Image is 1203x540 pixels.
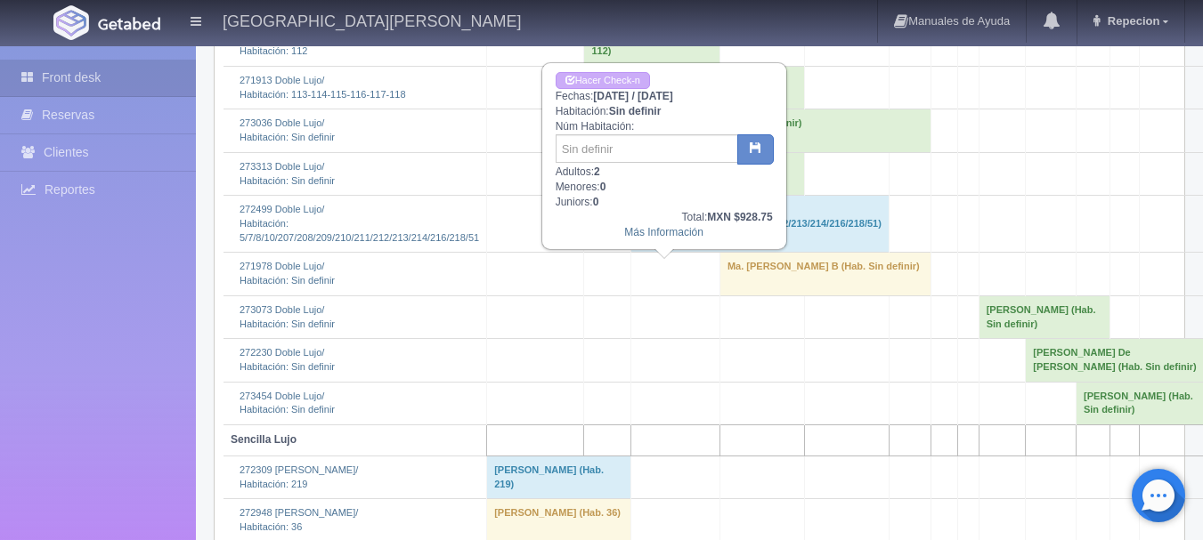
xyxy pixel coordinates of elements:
[600,181,606,193] b: 0
[240,204,479,242] a: 272499 Doble Lujo/Habitación: 5/7/8/10/207/208/209/210/211/212/213/214/216/218/51
[240,261,335,286] a: 271978 Doble Lujo/Habitación: Sin definir
[707,211,772,223] b: MXN $928.75
[556,134,738,163] input: Sin definir
[223,9,521,31] h4: [GEOGRAPHIC_DATA][PERSON_NAME]
[98,17,160,30] img: Getabed
[53,5,89,40] img: Getabed
[231,433,297,446] b: Sencilla Lujo
[543,64,785,248] div: Fechas: Habitación: Núm Habitación: Adultos: Menores: Juniors:
[240,464,358,489] a: 272309 [PERSON_NAME]/Habitación: 219
[240,304,335,329] a: 273073 Doble Lujo/Habitación: Sin definir
[1103,14,1160,28] span: Repecion
[719,253,931,295] td: Ma. [PERSON_NAME] B (Hab. Sin definir)
[240,347,335,372] a: 272230 Doble Lujo/Habitación: Sin definir
[487,456,631,499] td: [PERSON_NAME] (Hab. 219)
[594,165,600,178] b: 2
[556,72,650,89] a: Hacer Check-in
[609,105,662,117] b: Sin definir
[556,210,773,225] div: Total:
[593,90,673,102] b: [DATE] / [DATE]
[240,391,335,415] a: 273454 Doble Lujo/Habitación: Sin definir
[240,507,358,532] a: 272948 [PERSON_NAME]/Habitación: 36
[240,117,335,142] a: 273036 Doble Lujo/Habitación: Sin definir
[979,295,1110,338] td: [PERSON_NAME] (Hab. Sin definir)
[593,196,599,208] b: 0
[240,161,335,186] a: 273313 Doble Lujo/Habitación: Sin definir
[240,75,406,100] a: 271913 Doble Lujo/Habitación: 113-114-115-116-117-118
[624,226,703,238] a: Más Información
